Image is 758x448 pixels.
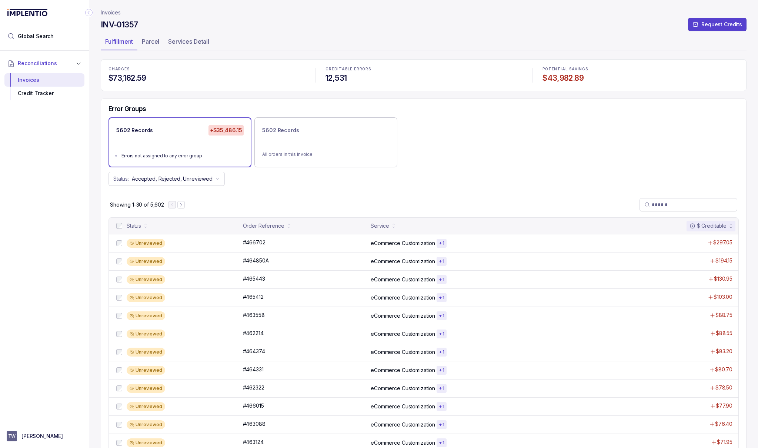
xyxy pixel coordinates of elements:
input: checkbox-checkbox [116,440,122,446]
button: Reconciliations [4,55,84,71]
input: checkbox-checkbox [116,422,122,428]
p: $194.15 [715,257,732,264]
p: #462214 [243,330,264,337]
p: + 1 [439,277,444,282]
ul: Tab Group [101,36,747,50]
p: 5602 Records [116,127,153,134]
p: + 1 [439,440,444,446]
div: Order Reference [243,222,284,230]
div: Unreviewed [127,311,165,320]
p: Accepted, Rejected, Unreviewed [132,175,213,183]
p: + 1 [439,295,444,301]
p: Status: [113,175,129,183]
div: $ Creditable [689,222,727,230]
div: Reconciliations [4,72,84,102]
p: eCommerce Customization [371,367,435,374]
p: #463558 [243,311,265,319]
li: Tab Fulfillment [101,36,137,50]
p: #462322 [243,384,264,391]
h4: 12,531 [325,73,522,83]
p: eCommerce Customization [371,240,435,247]
nav: breadcrumb [101,9,121,16]
input: checkbox-checkbox [116,295,122,301]
p: + 1 [439,331,444,337]
p: eCommerce Customization [371,276,435,283]
p: + 1 [439,422,444,428]
p: Showing 1-30 of 5,602 [110,201,164,208]
p: CREDITABLE ERRORS [325,67,522,71]
div: Unreviewed [127,438,165,447]
p: #464850A [243,257,269,264]
p: #465412 [243,293,264,301]
p: Services Detail [168,37,209,46]
p: eCommerce Customization [371,294,435,301]
a: Invoices [101,9,121,16]
p: 5602 Records [262,127,299,134]
p: $103.00 [714,293,732,301]
p: $71.95 [717,438,732,446]
div: Unreviewed [127,275,165,284]
button: Request Credits [688,18,747,31]
div: Collapse Icon [84,8,93,17]
p: CHARGES [108,67,305,71]
div: Unreviewed [127,257,165,266]
p: #463088 [243,420,266,428]
div: Service [371,222,389,230]
input: checkbox-checkbox [116,349,122,355]
input: checkbox-checkbox [116,313,122,319]
div: Unreviewed [127,402,165,411]
p: + 1 [439,349,444,355]
h4: $73,162.59 [108,73,305,83]
div: Unreviewed [127,420,165,429]
p: #464374 [243,348,265,355]
p: $297.05 [713,239,732,246]
p: #466702 [243,239,266,246]
p: $77.90 [716,402,732,409]
p: eCommerce Customization [371,258,435,265]
input: checkbox-checkbox [116,331,122,337]
p: eCommerce Customization [371,439,435,447]
p: #463124 [243,438,264,446]
input: checkbox-checkbox [116,240,122,246]
h4: INV-01357 [101,20,138,30]
p: $78.50 [715,384,732,391]
div: Remaining page entries [110,201,164,208]
div: Status [127,222,141,230]
p: + 1 [439,367,444,373]
p: + 1 [439,313,444,319]
button: User initials[PERSON_NAME] [7,431,82,441]
div: Credit Tracker [10,87,79,100]
li: Tab Parcel [137,36,164,50]
p: eCommerce Customization [371,312,435,320]
input: checkbox-checkbox [116,367,122,373]
p: eCommerce Customization [371,330,435,338]
p: + 1 [439,258,444,264]
div: Errors not assigned to any error group [121,152,243,160]
p: $88.55 [716,330,732,337]
p: Parcel [142,37,159,46]
p: eCommerce Customization [371,421,435,428]
p: $88.75 [715,311,732,319]
span: Global Search [18,33,54,40]
p: All orders in this invoice [262,151,390,158]
div: Unreviewed [127,239,165,248]
p: eCommerce Customization [371,403,435,410]
button: Status:Accepted, Rejected, Unreviewed [108,172,225,186]
h5: Error Groups [108,105,146,113]
p: Request Credits [701,21,742,28]
div: Unreviewed [127,384,165,393]
p: $130.95 [714,275,732,282]
p: $80.70 [715,366,732,373]
p: + 1 [439,385,444,391]
input: checkbox-checkbox [116,385,122,391]
input: checkbox-checkbox [116,277,122,282]
div: Invoices [10,73,79,87]
p: $76.40 [715,420,732,428]
p: Fulfillment [105,37,133,46]
div: Unreviewed [127,366,165,375]
p: $83.20 [716,348,732,355]
p: + 1 [439,240,444,246]
p: #464331 [243,366,264,373]
p: POTENTIAL SAVINGS [542,67,739,71]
